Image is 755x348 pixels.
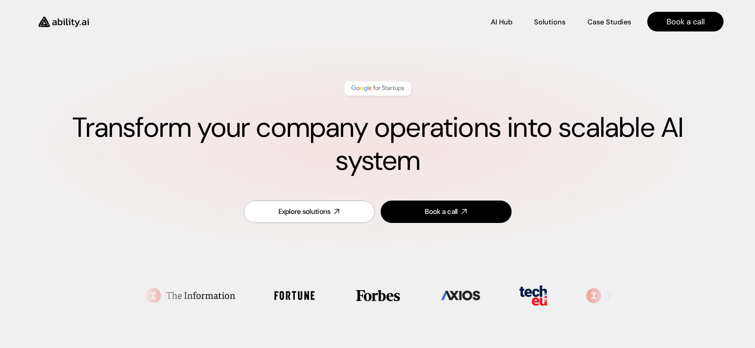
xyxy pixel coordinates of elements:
a: Book a call [381,201,512,223]
a: Book a call [647,12,724,31]
h1: Transform your company operations into scalable AI system [31,111,724,177]
p: Solutions [534,17,565,27]
p: Book a call [667,16,705,27]
a: Explore solutions [244,201,375,223]
p: AI Hub [491,17,512,27]
a: Solutions [534,15,565,29]
div: Explore solutions [278,207,331,217]
div: Book a call [425,207,457,217]
nav: Main navigation [100,12,724,31]
a: AI Hub [491,15,512,29]
p: Case Studies [587,17,631,27]
a: Case Studies [587,15,632,29]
